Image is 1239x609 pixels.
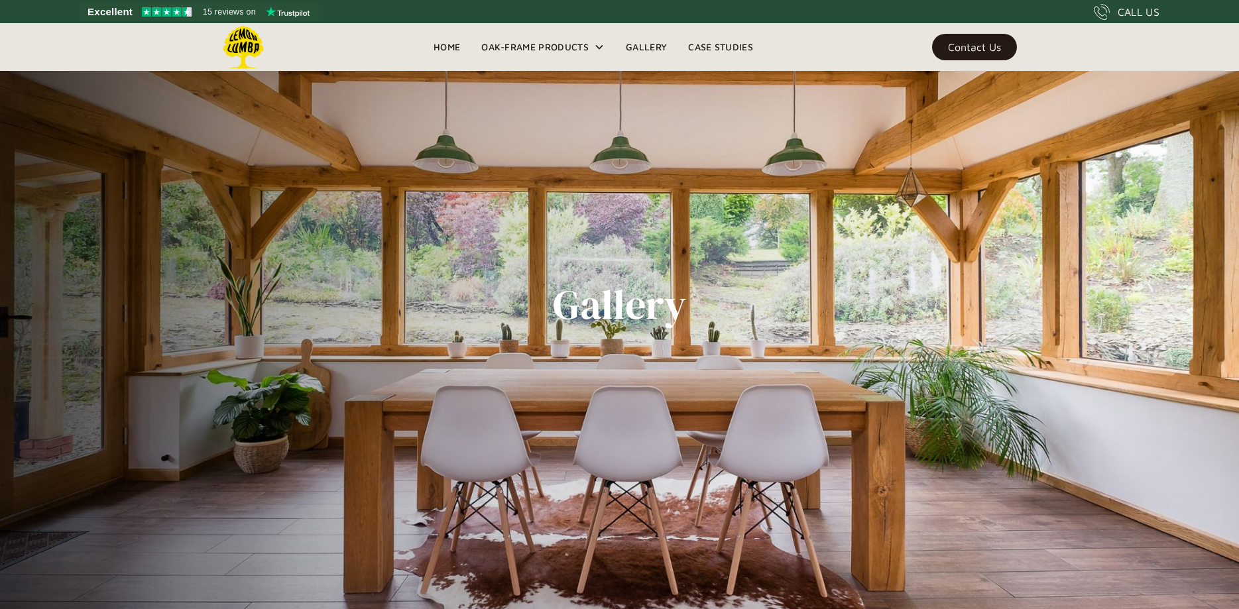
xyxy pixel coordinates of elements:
[88,4,133,20] span: Excellent
[1157,526,1239,589] iframe: chat widget
[948,42,1001,52] div: Contact Us
[142,7,192,17] img: Trustpilot 4.5 stars
[481,39,589,55] div: Oak-Frame Products
[1118,4,1159,20] div: CALL US
[80,3,319,21] a: See Lemon Lumba reviews on Trustpilot
[1094,4,1159,20] a: CALL US
[553,282,686,328] h1: Gallery
[615,37,678,57] a: Gallery
[932,34,1017,60] a: Contact Us
[203,4,256,20] span: 15 reviews on
[471,23,615,71] div: Oak-Frame Products
[423,37,471,57] a: Home
[678,37,764,57] a: Case Studies
[266,7,310,17] img: Trustpilot logo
